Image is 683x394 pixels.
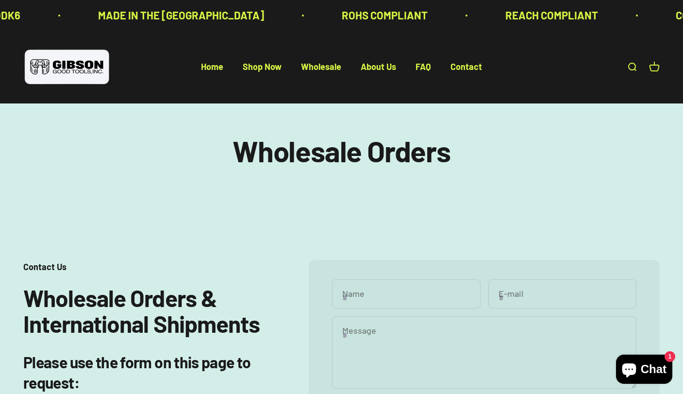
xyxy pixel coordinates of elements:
[361,62,396,72] a: About Us
[201,62,223,72] a: Home
[23,285,274,337] h2: Wholesale Orders & International Shipments
[23,135,660,167] h1: Wholesale Orders
[505,7,598,24] p: REACH COMPLIANT
[342,7,428,24] p: ROHS COMPLIANT
[416,62,431,72] a: FAQ
[23,352,274,393] h4: Please use the form on this page to request:
[23,260,274,274] p: Contact Us
[301,62,341,72] a: Wholesale
[243,62,282,72] a: Shop Now
[450,62,482,72] a: Contact
[98,7,264,24] p: MADE IN THE [GEOGRAPHIC_DATA]
[613,355,675,386] inbox-online-store-chat: Shopify online store chat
